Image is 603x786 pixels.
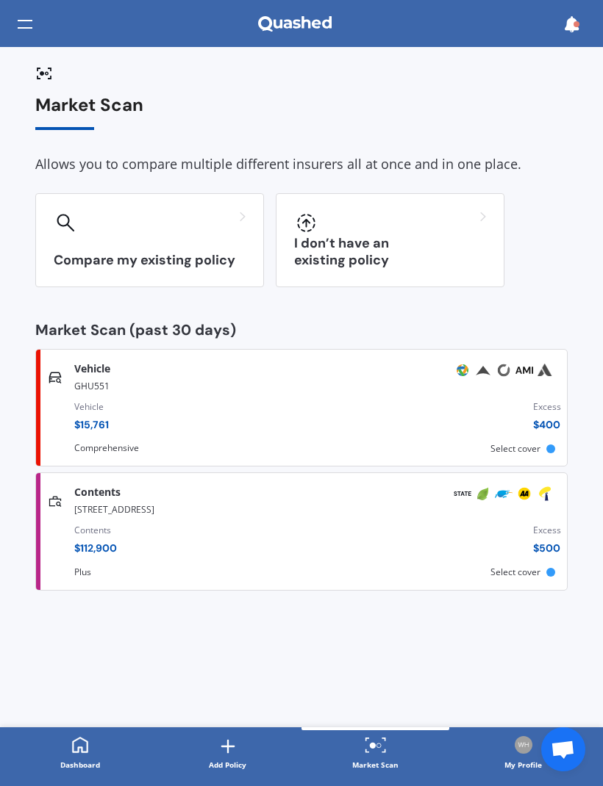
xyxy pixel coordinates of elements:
img: Trade Me Insurance [495,485,513,502]
h3: I don’t have an existing policy [294,235,486,269]
div: Market Scan [35,95,568,130]
img: Profile [515,736,532,754]
div: GHU551 [74,376,567,394]
div: Excess [533,400,561,414]
span: Select cover [490,442,540,455]
img: Tower [536,485,554,502]
img: Initio [474,485,492,502]
div: $ 112,900 [74,541,117,555]
div: Market Scan [352,757,399,772]
div: Excess [533,523,561,538]
div: [STREET_ADDRESS] [74,500,567,517]
img: Provident [474,361,492,379]
img: AA [515,485,533,502]
div: My Profile [504,757,542,772]
span: Contents [74,485,121,500]
div: Add Policy [209,757,246,772]
a: ProfileMy Profile [449,727,597,780]
div: Open chat [541,727,585,771]
div: Allows you to compare multiple different insurers all at once and in one place. [35,154,568,176]
img: Autosure [536,361,554,379]
a: Contents[STREET_ADDRESS]Contents$112,900Excess$500StateInitioTrade Me InsuranceAATowerSelect cover [35,472,568,590]
a: Market Scan [301,727,449,780]
img: Protecta [454,361,471,379]
div: $ 500 [533,541,561,555]
a: VehicleGHU551Vehicle$15,761Excess$400ProtectaProvidentCoveAMIAutosureSelect cover [35,349,568,466]
span: Vehicle [74,361,110,376]
a: Dashboard [6,727,154,780]
span: Select cover [490,566,540,578]
div: $ 400 [533,417,561,432]
div: Vehicle [74,400,109,414]
img: AMI [515,361,533,379]
div: Market Scan (past 30 days) [35,322,568,337]
img: Cove [495,361,513,379]
div: Contents [74,523,117,538]
h3: Compare my existing policy [54,252,246,269]
div: $ 15,761 [74,417,109,432]
img: State [454,485,471,502]
div: Dashboard [60,757,100,772]
a: Add Policy [154,727,301,780]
